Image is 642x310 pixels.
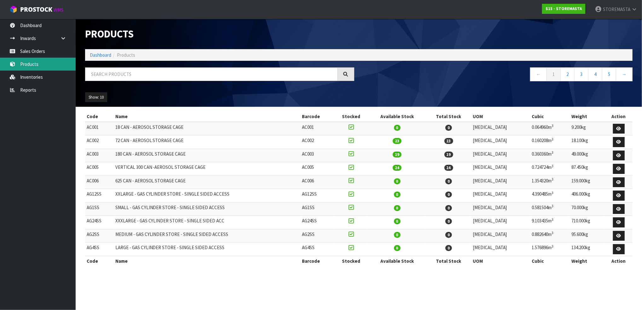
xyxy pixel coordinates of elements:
td: 0.360360m [530,149,570,162]
td: AC003 [85,149,114,162]
a: Dashboard [90,52,111,58]
td: 625 CAN - AEROSOL STORAGE CAGE [114,175,301,189]
td: 1.576896m [530,243,570,256]
nav: Page navigation [364,67,633,83]
input: Search products [85,67,338,81]
th: UOM [471,256,530,266]
td: AG2SS [300,229,334,243]
th: Stocked [334,112,368,122]
span: 0 [445,245,452,251]
th: Available Stock [368,256,426,266]
span: 0 [445,178,452,184]
span: 0 [394,178,401,184]
strong: S15 - STOREMASTA [546,6,582,11]
td: 95.600kg [570,229,605,243]
td: AC001 [85,122,114,135]
th: Cubic [530,256,570,266]
td: 9.200kg [570,122,605,135]
td: XXLARGE - GAS CYLINDER STORE - SINGLE SIDED ACCESS [114,189,301,203]
td: AC005 [300,162,334,176]
span: 0 [394,205,401,211]
td: [MEDICAL_DATA] [471,175,530,189]
td: [MEDICAL_DATA] [471,122,530,135]
a: 4 [588,67,602,81]
th: Name [114,112,301,122]
span: 24 [444,165,453,171]
td: 72 CAN - AEROSOL STORAGE CAGE [114,135,301,149]
td: 18.100kg [570,135,605,149]
td: [MEDICAL_DATA] [471,135,530,149]
span: 0 [445,232,452,238]
td: 0.160208m [530,135,570,149]
th: Action [605,112,633,122]
td: 134.200kg [570,243,605,256]
td: AC005 [85,162,114,176]
img: cube-alt.png [9,5,17,13]
span: 0 [394,232,401,238]
th: Barcode [300,112,334,122]
sup: 3 [552,191,554,195]
td: [MEDICAL_DATA] [471,189,530,203]
td: 18 CAN - AEROSOL STORAGE CAGE [114,122,301,135]
span: Products [117,52,135,58]
td: 0.882640m [530,229,570,243]
td: [MEDICAL_DATA] [471,229,530,243]
th: Total Stock [426,112,471,122]
sup: 3 [552,123,554,128]
span: ProStock [20,5,52,14]
td: 49.000kg [570,149,605,162]
sup: 3 [552,164,554,168]
sup: 3 [552,137,554,141]
td: AG4SS [85,243,114,256]
td: 0.581504m [530,202,570,216]
th: Weight [570,112,605,122]
td: AC002 [300,135,334,149]
a: 1 [547,67,561,81]
th: Total Stock [426,256,471,266]
small: WMS [54,7,63,13]
td: 87.450kg [570,162,605,176]
td: [MEDICAL_DATA] [471,216,530,229]
th: Code [85,256,114,266]
td: AG24SS [300,216,334,229]
a: 2 [560,67,575,81]
a: → [616,67,633,81]
th: Weight [570,256,605,266]
sup: 3 [552,244,554,249]
td: 70.000kg [570,202,605,216]
td: 9.103435m [530,216,570,229]
td: AC001 [300,122,334,135]
td: LARGE - GAS CYLINDER STORE - SINGLE SIDED ACCESS [114,243,301,256]
span: 0 [394,125,401,131]
sup: 3 [552,150,554,155]
td: XXXLARGE - GAS CYLINDER STORE - SINGLE SIDED ACC [114,216,301,229]
span: 24 [393,165,402,171]
td: AC006 [300,175,334,189]
th: Code [85,112,114,122]
th: Stocked [334,256,368,266]
th: Barcode [300,256,334,266]
td: 0.724724m [530,162,570,176]
td: VERTICAL 300 CAN -AEROSOL STORAGE CAGE [114,162,301,176]
span: 0 [445,218,452,224]
td: 710.000kg [570,216,605,229]
td: AC006 [85,175,114,189]
td: 4.390485m [530,189,570,203]
td: 0.064960m [530,122,570,135]
td: AG2SS [85,229,114,243]
sup: 3 [552,231,554,235]
td: [MEDICAL_DATA] [471,149,530,162]
sup: 3 [552,217,554,222]
span: 0 [445,205,452,211]
span: 19 [444,152,453,158]
span: 0 [394,245,401,251]
sup: 3 [552,204,554,208]
span: STOREMASTA [603,6,630,12]
td: 1.354320m [530,175,570,189]
button: Show: 10 [85,92,107,102]
td: SMALL - GAS CYLINDER STORE - SINGLE SIDED ACCESS [114,202,301,216]
td: AG12SS [85,189,114,203]
span: 0 [394,218,401,224]
th: Name [114,256,301,266]
a: 3 [574,67,588,81]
